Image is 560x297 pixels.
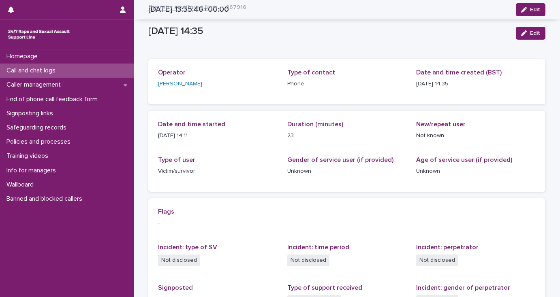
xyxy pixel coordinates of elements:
[158,167,278,176] p: Victim/survivor
[287,284,362,291] span: Type of support received
[6,26,71,42] img: rhQMoQhaT3yELyF149Cw
[416,69,502,76] span: Date and time created (BST)
[416,167,536,176] p: Unknown
[158,80,202,88] a: [PERSON_NAME]
[287,132,407,140] p: 23
[3,81,67,89] p: Caller management
[158,121,225,127] span: Date and time started
[148,25,509,37] p: [DATE] 14:35
[416,132,536,140] p: Not known
[158,244,217,250] span: Incident: type of SV
[287,157,393,163] span: Gender of service user (if provided)
[3,138,77,146] p: Policies and processes
[287,121,343,127] span: Duration (minutes)
[287,69,335,76] span: Type of contact
[3,124,73,132] p: Safeguarding records
[416,284,510,291] span: Incident: gender of perpetrator
[3,53,44,60] p: Homepage
[287,80,407,88] p: Phone
[3,110,60,117] p: Signposting links
[158,208,174,215] span: Flags
[158,284,193,291] span: Signposted
[3,152,55,160] p: Training videos
[158,157,195,163] span: Type of user
[516,27,545,40] button: Edit
[287,167,407,176] p: Unknown
[3,67,62,74] p: Call and chat logs
[158,219,536,227] p: -
[416,244,479,250] span: Incident: perpetrator
[3,95,104,103] p: End of phone call feedback form
[226,2,246,11] p: 267916
[287,255,329,266] span: Not disclosed
[416,255,458,266] span: Not disclosed
[158,132,278,140] p: [DATE] 14:11
[287,244,349,250] span: Incident: time period
[3,167,62,174] p: Info for managers
[3,195,89,203] p: Banned and blocked callers
[158,255,200,266] span: Not disclosed
[416,157,512,163] span: Age of service user (if provided)
[158,69,186,76] span: Operator
[530,30,540,36] span: Edit
[416,121,466,127] span: New/repeat user
[3,181,40,189] p: Wallboard
[148,2,217,11] a: Operator monitoring form
[416,80,536,88] p: [DATE] 14:35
